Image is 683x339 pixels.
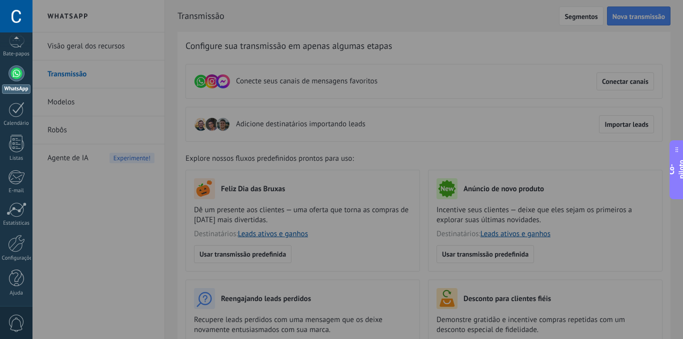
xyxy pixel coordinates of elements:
[8,187,23,194] font: E-mail
[9,155,23,162] font: Listas
[4,85,28,92] font: WhatsApp
[9,290,23,297] font: Ajuda
[3,220,29,227] font: Estatísticas
[3,50,29,57] font: Bate-papos
[3,120,28,127] font: Calendário
[2,255,35,262] font: Configurações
